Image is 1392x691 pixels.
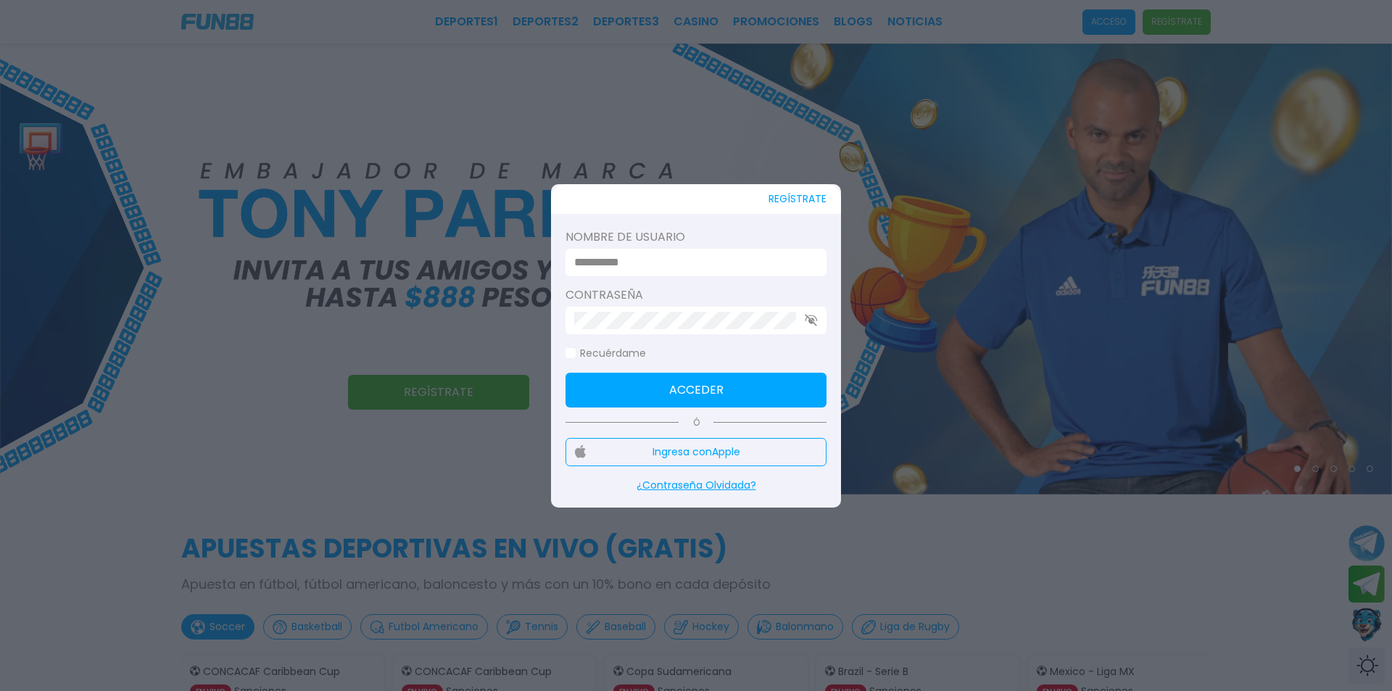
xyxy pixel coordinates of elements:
button: Acceder [565,373,826,407]
label: Contraseña [565,286,826,304]
label: Nombre de usuario [565,228,826,246]
p: Ó [565,416,826,429]
label: Recuérdame [565,346,646,361]
button: REGÍSTRATE [768,184,826,214]
button: Ingresa conApple [565,438,826,466]
p: ¿Contraseña Olvidada? [565,478,826,493]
